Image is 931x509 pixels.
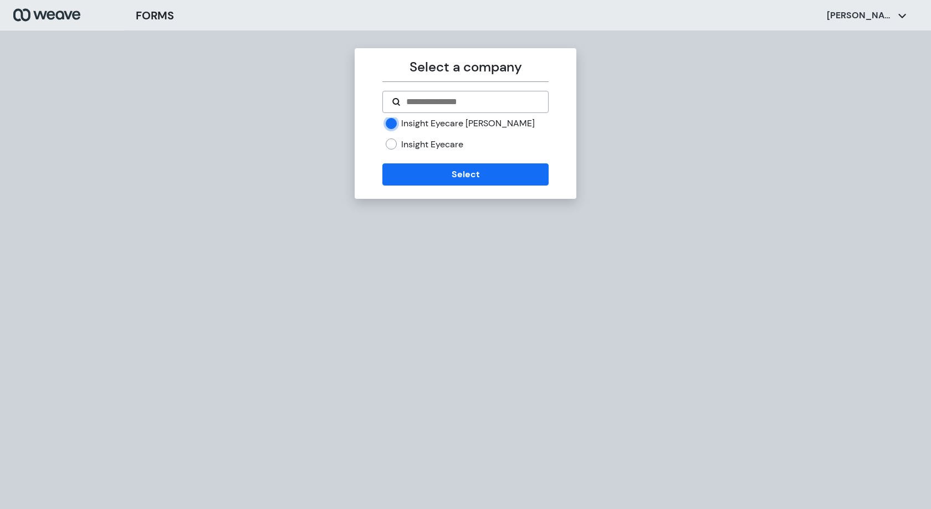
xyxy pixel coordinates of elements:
[401,117,535,130] label: Insight Eyecare [PERSON_NAME]
[405,95,539,109] input: Search
[401,138,463,151] label: Insight Eyecare
[827,9,893,22] p: [PERSON_NAME]
[382,57,548,77] p: Select a company
[136,7,174,24] h3: FORMS
[382,163,548,186] button: Select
